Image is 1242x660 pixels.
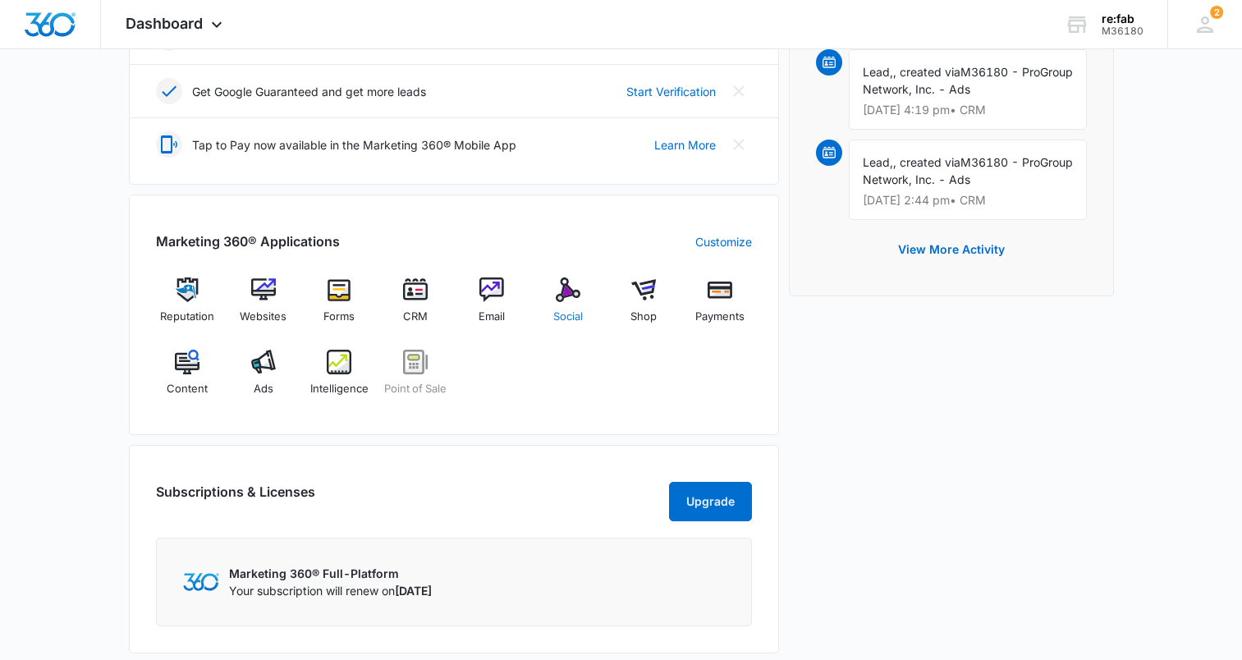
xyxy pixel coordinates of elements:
[395,584,432,598] span: [DATE]
[553,309,583,325] span: Social
[726,78,752,104] button: Close
[231,350,295,409] a: Ads
[1210,6,1223,19] span: 2
[384,350,447,409] a: Point of Sale
[156,482,315,515] h2: Subscriptions & Licenses
[863,65,893,79] span: Lead,
[695,309,745,325] span: Payments
[240,309,286,325] span: Websites
[156,277,219,337] a: Reputation
[863,65,1073,96] span: M36180 - ProGroup Network, Inc. - Ads
[231,277,295,337] a: Websites
[461,277,524,337] a: Email
[254,381,273,397] span: Ads
[308,277,371,337] a: Forms
[893,155,960,169] span: , created via
[1210,6,1223,19] div: notifications count
[654,136,716,154] a: Learn More
[403,309,428,325] span: CRM
[156,231,340,251] h2: Marketing 360® Applications
[695,233,752,250] a: Customize
[229,582,432,599] p: Your subscription will renew on
[167,381,208,397] span: Content
[384,381,447,397] span: Point of Sale
[192,136,516,154] p: Tap to Pay now available in the Marketing 360® Mobile App
[726,131,752,158] button: Close
[863,155,1073,186] span: M36180 - ProGroup Network, Inc. - Ads
[183,573,219,590] img: Marketing 360 Logo
[669,482,752,521] button: Upgrade
[1102,12,1143,25] div: account name
[882,230,1021,269] button: View More Activity
[626,83,716,100] a: Start Verification
[310,381,369,397] span: Intelligence
[479,309,505,325] span: Email
[863,195,1073,206] p: [DATE] 2:44 pm • CRM
[612,277,676,337] a: Shop
[536,277,599,337] a: Social
[689,277,752,337] a: Payments
[893,65,960,79] span: , created via
[1102,25,1143,37] div: account id
[126,15,203,32] span: Dashboard
[384,277,447,337] a: CRM
[229,565,432,582] p: Marketing 360® Full-Platform
[630,309,657,325] span: Shop
[308,350,371,409] a: Intelligence
[156,350,219,409] a: Content
[863,104,1073,116] p: [DATE] 4:19 pm • CRM
[192,83,426,100] p: Get Google Guaranteed and get more leads
[160,309,214,325] span: Reputation
[323,309,355,325] span: Forms
[863,155,893,169] span: Lead,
